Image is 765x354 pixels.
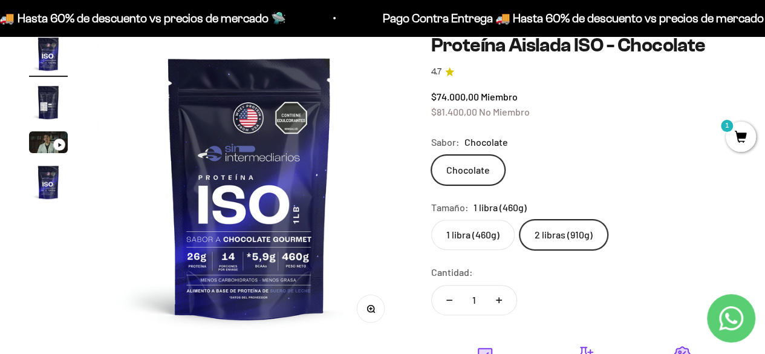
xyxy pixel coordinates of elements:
span: 1 libra (460g) [474,200,527,215]
a: 4.74.7 de 5.0 estrellas [431,65,736,79]
img: Proteína Aislada ISO - Chocolate [29,34,68,73]
button: Ir al artículo 4 [29,163,68,205]
label: Cantidad: [431,264,473,280]
button: Reducir cantidad [432,286,467,315]
legend: Tamaño: [431,200,469,215]
span: $81.400,00 [431,106,477,117]
button: Ir al artículo 2 [29,83,68,125]
img: Proteína Aislada ISO - Chocolate [29,83,68,122]
span: $74.000,00 [431,91,479,102]
span: Chocolate [464,134,508,150]
span: Miembro [481,91,518,102]
mark: 1 [720,119,734,133]
button: Ir al artículo 3 [29,131,68,157]
img: Proteína Aislada ISO - Chocolate [97,34,402,340]
button: Ir al artículo 1 [29,34,68,77]
h1: Proteína Aislada ISO - Chocolate [431,34,736,56]
button: Aumentar cantidad [481,286,516,315]
a: 1 [726,131,756,145]
span: 4.7 [431,65,441,79]
span: No Miembro [479,106,530,117]
img: Proteína Aislada ISO - Chocolate [29,163,68,202]
legend: Sabor: [431,134,460,150]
